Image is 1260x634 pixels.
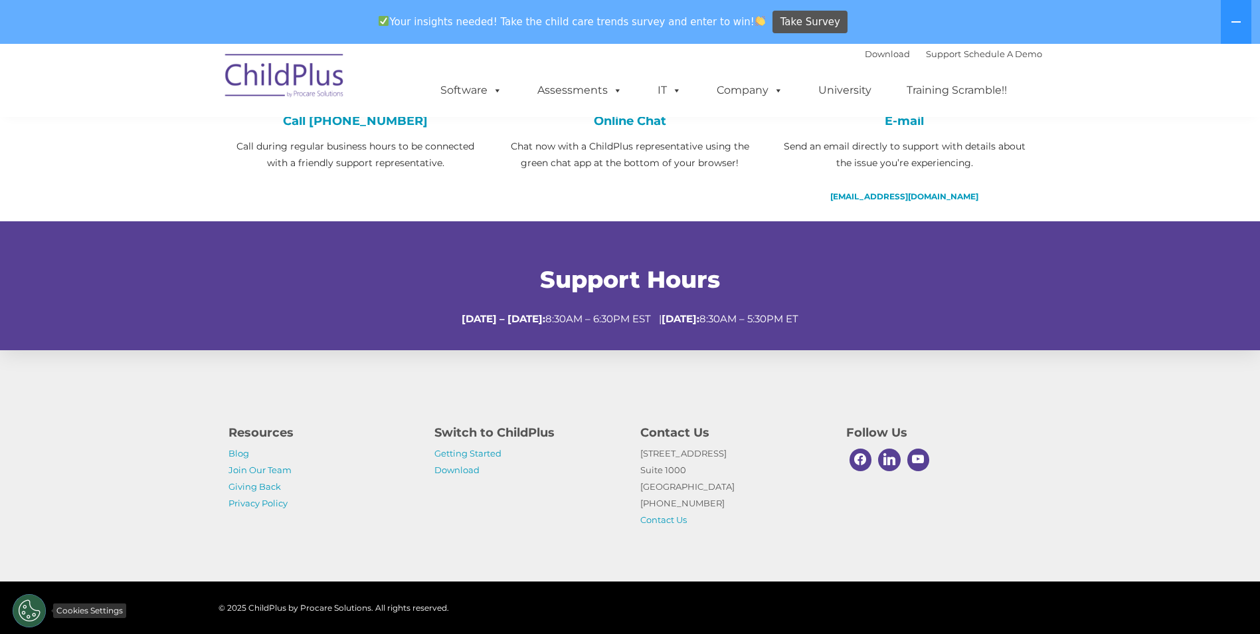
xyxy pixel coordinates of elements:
[772,11,848,34] a: Take Survey
[462,312,545,325] strong: [DATE] – [DATE]:
[228,465,292,475] a: Join Our Team
[427,77,515,104] a: Software
[846,445,875,475] a: Facebook
[524,77,636,104] a: Assessments
[434,465,480,475] a: Download
[640,445,826,528] p: [STREET_ADDRESS] Suite 1000 [GEOGRAPHIC_DATA] [PHONE_NUMBER]
[755,16,765,26] img: 👏
[373,9,771,35] span: Your insights needed! Take the child care trends survey and enter to win!
[379,16,389,26] img: ✅
[503,114,757,128] h4: Online Chat
[13,594,46,627] button: Cookies Settings
[228,114,483,128] h4: Call [PHONE_NUMBER]
[540,265,720,294] span: Support Hours
[434,423,620,442] h4: Switch to ChildPlus
[228,498,288,508] a: Privacy Policy
[830,191,978,201] a: [EMAIL_ADDRESS][DOMAIN_NAME]
[640,423,826,442] h4: Contact Us
[780,11,840,34] span: Take Survey
[926,49,961,59] a: Support
[846,423,1032,442] h4: Follow Us
[644,77,695,104] a: IT
[865,49,910,59] a: Download
[805,77,885,104] a: University
[228,481,281,492] a: Giving Back
[228,448,249,459] a: Blog
[904,445,933,475] a: Youtube
[703,77,796,104] a: Company
[503,138,757,171] p: Chat now with a ChildPlus representative using the green chat app at the bottom of your browser!
[893,77,1020,104] a: Training Scramble!!
[777,114,1032,128] h4: E-mail
[865,49,1042,59] font: |
[875,445,904,475] a: Linkedin
[777,138,1032,171] p: Send an email directly to support with details about the issue you’re experiencing.
[219,45,351,111] img: ChildPlus by Procare Solutions
[662,312,699,325] strong: [DATE]:
[434,448,501,459] a: Getting Started
[219,603,449,613] span: © 2025 ChildPlus by Procare Solutions. All rights reserved.
[462,312,798,325] span: 8:30AM – 6:30PM EST | 8:30AM – 5:30PM ET
[228,138,483,171] p: Call during regular business hours to be connected with a friendly support representative.
[640,514,687,525] a: Contact Us
[228,423,414,442] h4: Resources
[964,49,1042,59] a: Schedule A Demo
